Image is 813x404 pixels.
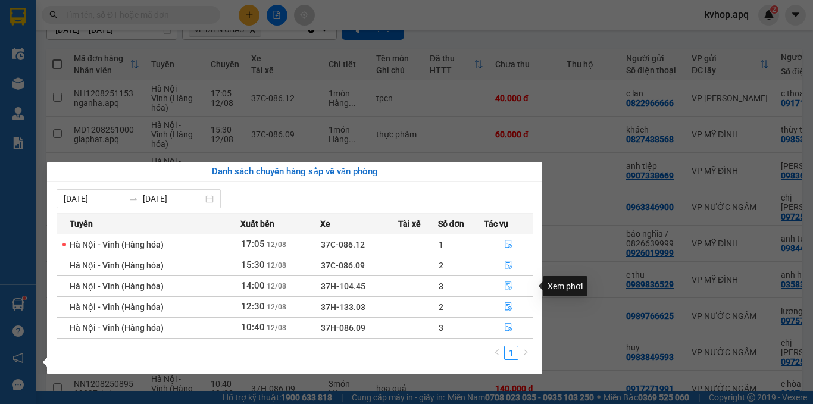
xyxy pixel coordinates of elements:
span: 17:05 [241,239,265,249]
span: Hà Nội - Vinh (Hàng hóa) [70,261,164,270]
button: file-done [484,256,532,275]
span: 1 [439,240,443,249]
button: file-done [484,318,532,337]
span: 12/08 [267,261,286,270]
span: DC1208251141 [144,76,215,89]
span: 3 [439,281,443,291]
span: 37C-086.09 [321,261,365,270]
input: Từ ngày [64,192,124,205]
span: 37H-133.03 [321,302,365,312]
span: left [493,349,501,356]
span: Xe [320,217,330,230]
span: Số đơn [438,217,465,230]
span: Hà Nội - Vinh (Hàng hóa) [70,240,164,249]
span: to [129,194,138,203]
span: Hà Nội - Vinh (Hàng hóa) [70,281,164,291]
span: file-done [504,240,512,249]
span: 37H-104.45 [321,281,365,291]
span: 37C-086.12 [321,240,365,249]
span: 12/08 [267,282,286,290]
button: file-done [484,235,532,254]
li: Next Page [518,346,533,360]
span: 3 [439,323,443,333]
a: 1 [505,346,518,359]
span: 2 [439,302,443,312]
strong: CHUYỂN PHÁT NHANH AN PHÚ QUÝ [48,10,134,48]
div: Danh sách chuyến hàng sắp về văn phòng [57,165,533,179]
span: right [522,349,529,356]
div: Xem phơi [543,276,587,296]
img: logo [7,42,38,101]
span: [GEOGRAPHIC_DATA], [GEOGRAPHIC_DATA] ↔ [GEOGRAPHIC_DATA] [41,51,139,82]
button: right [518,346,533,360]
span: 10:40 [241,322,265,333]
span: Xuất bến [240,217,274,230]
span: 12:30 [241,301,265,312]
span: 14:00 [241,280,265,291]
span: Tài xế [398,217,421,230]
span: 15:30 [241,259,265,270]
span: Tác vụ [484,217,508,230]
span: file-done [504,281,512,291]
span: file-done [504,323,512,333]
button: left [490,346,504,360]
li: 1 [504,346,518,360]
li: Previous Page [490,346,504,360]
strong: PHIẾU GỬI HÀNG [43,84,139,97]
span: swap-right [129,194,138,203]
span: 12/08 [267,303,286,311]
span: 12/08 [267,240,286,249]
span: file-done [504,261,512,270]
span: Tuyến [70,217,93,230]
span: file-done [504,302,512,312]
input: Đến ngày [143,192,203,205]
button: file-done [484,277,532,296]
span: 37H-086.09 [321,323,365,333]
span: 12/08 [267,324,286,332]
button: file-done [484,297,532,317]
span: Hà Nội - Vinh (Hàng hóa) [70,302,164,312]
span: Hà Nội - Vinh (Hàng hóa) [70,323,164,333]
span: 2 [439,261,443,270]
